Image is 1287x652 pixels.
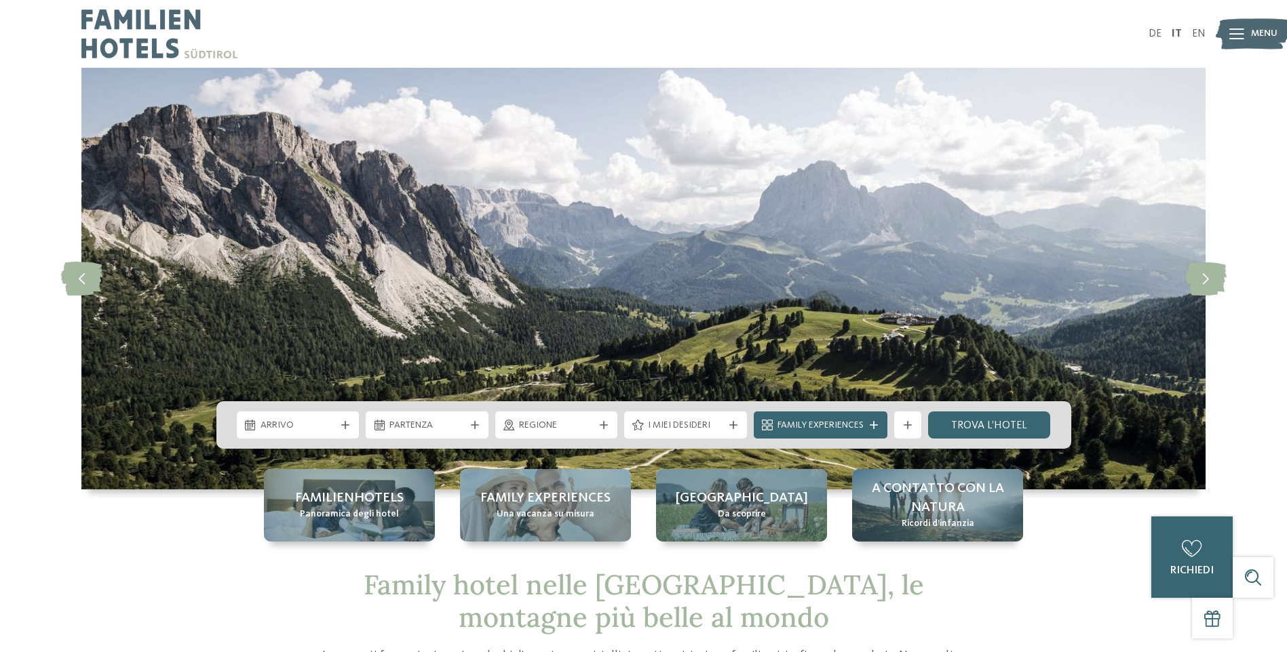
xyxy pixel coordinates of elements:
[460,469,631,542] a: Family hotel nelle Dolomiti: una vacanza nel regno dei Monti Pallidi Family experiences Una vacan...
[1172,28,1182,39] a: IT
[902,517,974,531] span: Ricordi d’infanzia
[295,489,404,508] span: Familienhotels
[928,411,1051,439] a: trova l’hotel
[1149,28,1161,39] a: DE
[364,567,924,634] span: Family hotel nelle [GEOGRAPHIC_DATA], le montagne più belle al mondo
[480,489,611,508] span: Family experiences
[1151,516,1233,598] a: richiedi
[81,68,1206,489] img: Family hotel nelle Dolomiti: una vacanza nel regno dei Monti Pallidi
[866,479,1010,517] span: A contatto con la natura
[389,419,465,432] span: Partenza
[264,469,435,542] a: Family hotel nelle Dolomiti: una vacanza nel regno dei Monti Pallidi Familienhotels Panoramica de...
[519,419,594,432] span: Regione
[648,419,723,432] span: I miei desideri
[676,489,808,508] span: [GEOGRAPHIC_DATA]
[852,469,1023,542] a: Family hotel nelle Dolomiti: una vacanza nel regno dei Monti Pallidi A contatto con la natura Ric...
[1192,28,1206,39] a: EN
[261,419,336,432] span: Arrivo
[497,508,594,521] span: Una vacanza su misura
[656,469,827,542] a: Family hotel nelle Dolomiti: una vacanza nel regno dei Monti Pallidi [GEOGRAPHIC_DATA] Da scoprire
[718,508,766,521] span: Da scoprire
[300,508,399,521] span: Panoramica degli hotel
[1170,565,1214,576] span: richiedi
[777,419,864,432] span: Family Experiences
[1251,27,1278,41] span: Menu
